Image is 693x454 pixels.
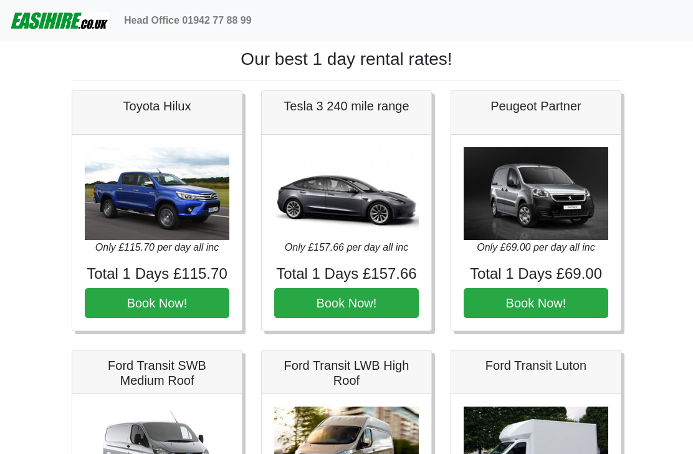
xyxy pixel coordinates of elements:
h5: Ford Transit LWB High Roof [274,358,419,388]
a: Head Office 01942 77 88 99 [119,8,257,33]
h1: Our best 1 day rental rates! [72,49,621,70]
img: Tesla 3 240 mile range [274,147,419,240]
h5: Ford Transit Luton [464,358,608,373]
h4: Total 1 Days £157.66 [274,265,419,283]
i: Only £157.66 per day all inc [285,242,408,253]
b: Head Office 01942 77 88 99 [124,15,252,26]
i: Only £69.00 per day all inc [477,242,595,253]
h4: Total 1 Days £115.70 [85,265,229,283]
h5: Toyota Hilux [85,99,229,113]
i: Only £115.70 per day all inc [95,242,219,253]
h4: Total 1 Days £69.00 [464,265,608,283]
button: Book Now! [464,288,608,318]
button: Book Now! [274,288,419,318]
img: easihire_logo_small.png [10,8,109,33]
h5: Ford Transit SWB Medium Roof [85,358,229,388]
button: Book Now! [85,288,229,318]
img: Toyota Hilux [85,147,229,240]
h5: Tesla 3 240 mile range [274,99,419,113]
h5: Peugeot Partner [464,99,608,113]
img: Peugeot Partner [464,147,608,240]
